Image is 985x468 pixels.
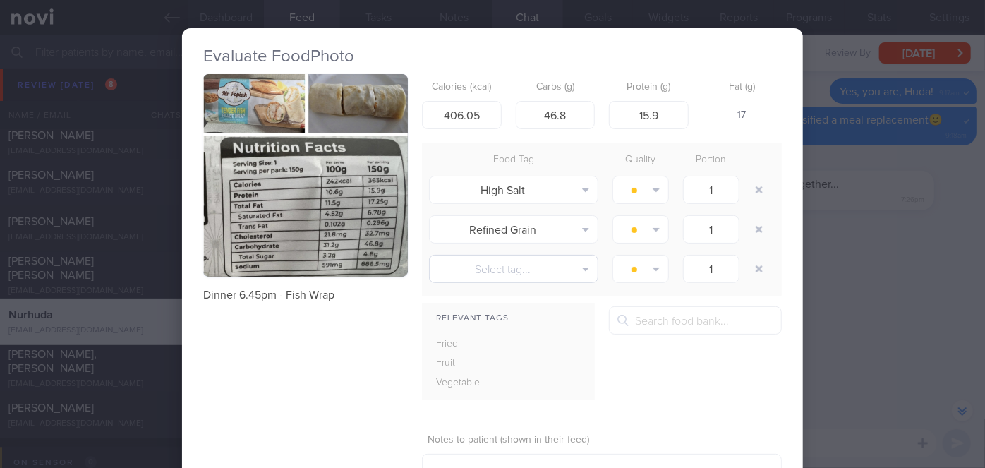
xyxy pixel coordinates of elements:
input: 9 [609,101,689,129]
div: Fruit [422,354,512,373]
div: 17 [703,101,782,131]
label: Fat (g) [708,81,777,94]
label: Calories (kcal) [428,81,496,94]
button: Select tag... [429,255,598,283]
div: Relevant Tags [422,310,595,328]
div: Quality [605,150,676,170]
div: Fried [422,335,512,354]
label: Notes to patient (shown in their feed) [428,434,776,447]
input: 1.0 [683,215,739,244]
input: 1.0 [683,176,739,204]
div: Food Tag [422,150,605,170]
div: Portion [676,150,747,170]
button: Refined Grain [429,215,598,244]
input: 33 [516,101,596,129]
label: Protein (g) [615,81,683,94]
label: Carbs (g) [521,81,590,94]
p: Dinner 6.45pm - Fish Wrap [203,288,408,302]
input: 250 [422,101,502,129]
h2: Evaluate Food Photo [203,46,782,67]
input: Search food bank... [609,306,782,335]
button: High Salt [429,176,598,204]
img: Dinner 6.45pm - Fish Wrap [203,74,408,277]
div: Vegetable [422,373,512,393]
input: 1.0 [683,255,739,283]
